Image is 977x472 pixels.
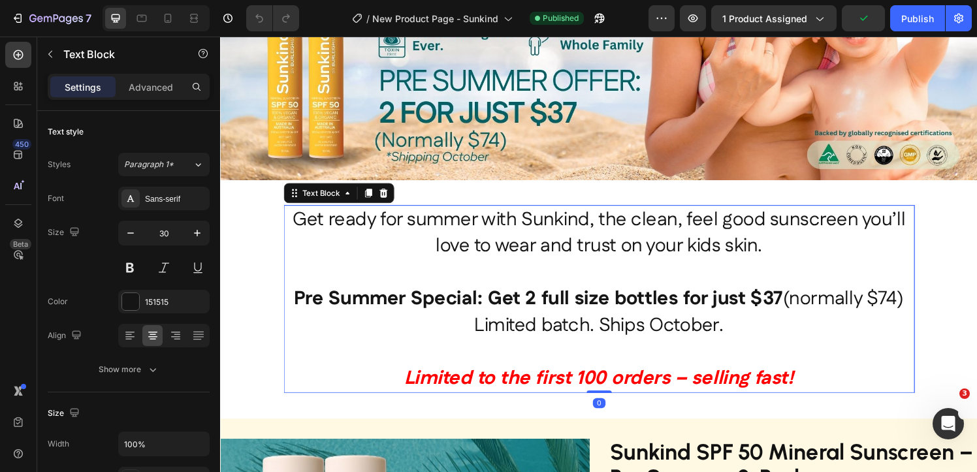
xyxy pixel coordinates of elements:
p: Text Block [63,46,174,62]
button: Show more [48,358,210,381]
span: Paragraph 1* [124,159,174,170]
div: Show more [99,363,159,376]
div: Size [48,405,82,422]
input: Auto [119,432,209,456]
p: Advanced [129,80,173,94]
button: 7 [5,5,97,31]
span: / [366,12,370,25]
button: 1 product assigned [711,5,837,31]
div: 0 [385,375,398,385]
div: Styles [48,159,71,170]
span: Published [543,12,579,24]
button: Paragraph 1* [118,153,210,176]
div: Sans-serif [145,193,206,205]
p: 7 [86,10,91,26]
div: 450 [12,139,31,149]
div: Size [48,224,82,242]
iframe: Design area [220,37,977,472]
div: Color [48,296,68,307]
div: Undo/Redo [246,5,299,31]
div: 151515 [145,296,206,308]
div: Text style [48,126,84,138]
span: 1 product assigned [722,12,807,25]
div: Publish [901,12,934,25]
div: Beta [10,239,31,249]
h1: Sunkind SPF 50 Mineral Sunscreen – Pre Summer 2-Pack [402,417,784,472]
div: Align [48,327,84,345]
p: Settings [65,80,101,94]
span: New Product Page - Sunkind [372,12,498,25]
button: Publish [890,5,945,31]
span: 3 [959,388,970,399]
div: Font [48,193,64,204]
div: Width [48,438,69,450]
iframe: Intercom live chat [933,408,964,439]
